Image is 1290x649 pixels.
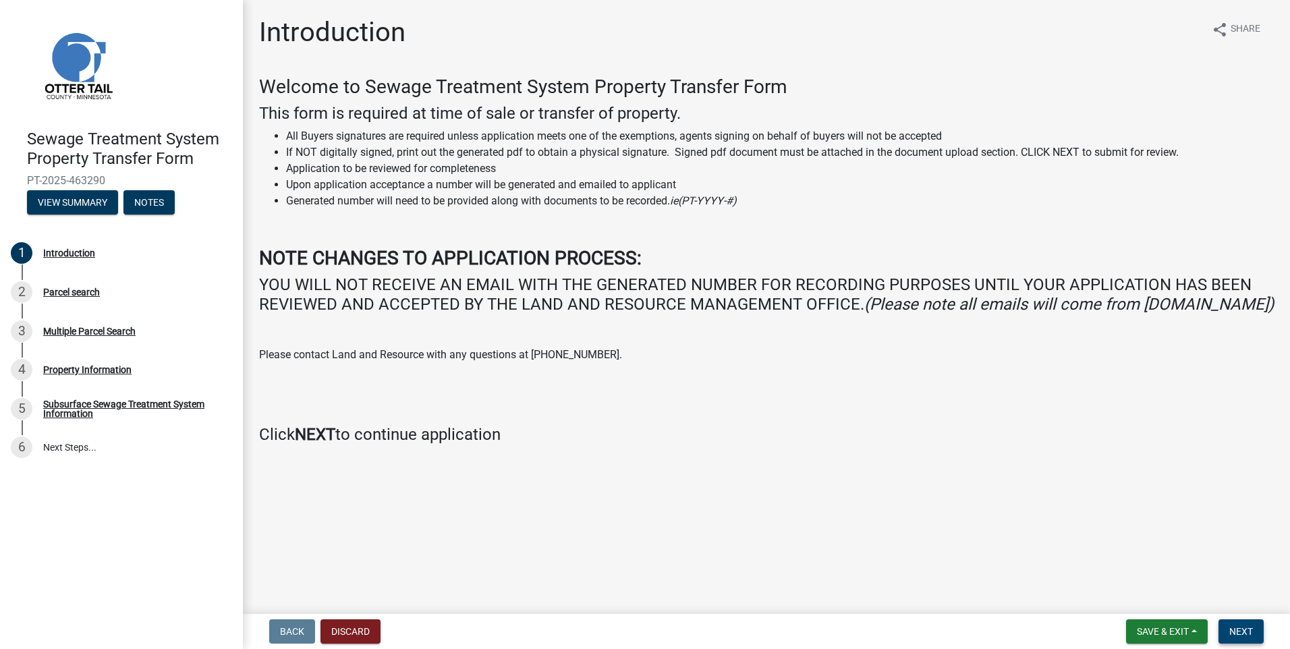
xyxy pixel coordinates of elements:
[259,275,1274,314] h4: YOU WILL NOT RECEIVE AN EMAIL WITH THE GENERATED NUMBER FOR RECORDING PURPOSES UNTIL YOUR APPLICA...
[670,194,737,207] i: ie(PT-YYYY-#)
[286,128,1274,144] li: All Buyers signatures are required unless application meets one of the exemptions, agents signing...
[259,16,405,49] h1: Introduction
[43,248,95,258] div: Introduction
[1231,22,1260,38] span: Share
[11,436,32,458] div: 6
[1218,619,1264,644] button: Next
[1212,22,1228,38] i: share
[259,104,1274,123] h4: This form is required at time of sale or transfer of property.
[286,193,1274,209] li: Generated number will need to be provided along with documents to be recorded.
[11,320,32,342] div: 3
[1201,16,1271,43] button: shareShare
[269,619,315,644] button: Back
[27,174,216,187] span: PT-2025-463290
[11,398,32,420] div: 5
[43,399,221,418] div: Subsurface Sewage Treatment System Information
[280,626,304,637] span: Back
[43,287,100,297] div: Parcel search
[864,295,1274,314] i: (Please note all emails will come from [DOMAIN_NAME])
[123,190,175,215] button: Notes
[286,144,1274,161] li: If NOT digitally signed, print out the generated pdf to obtain a physical signature. Signed pdf d...
[259,247,642,269] strong: NOTE CHANGES TO APPLICATION PROCESS:
[123,198,175,208] wm-modal-confirm: Notes
[27,190,118,215] button: View Summary
[11,359,32,380] div: 4
[27,130,232,169] h4: Sewage Treatment System Property Transfer Form
[11,242,32,264] div: 1
[259,76,1274,98] h3: Welcome to Sewage Treatment System Property Transfer Form
[295,425,335,444] strong: NEXT
[43,327,136,336] div: Multiple Parcel Search
[286,177,1274,193] li: Upon application acceptance a number will be generated and emailed to applicant
[27,198,118,208] wm-modal-confirm: Summary
[320,619,381,644] button: Discard
[1126,619,1208,644] button: Save & Exit
[1137,626,1189,637] span: Save & Exit
[43,365,132,374] div: Property Information
[27,14,128,115] img: Otter Tail County, Minnesota
[259,347,1274,363] p: Please contact Land and Resource with any questions at [PHONE_NUMBER].
[286,161,1274,177] li: Application to be reviewed for completeness
[259,425,1274,445] h4: Click to continue application
[1229,626,1253,637] span: Next
[11,281,32,303] div: 2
